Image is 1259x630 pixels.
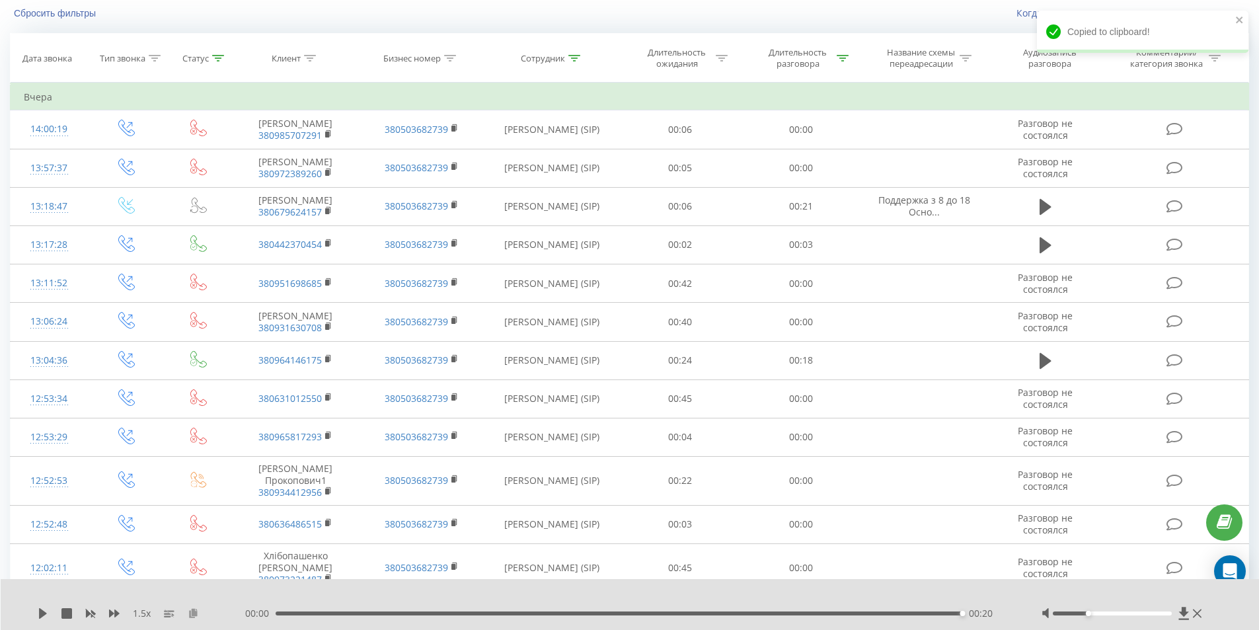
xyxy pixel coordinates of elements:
td: [PERSON_NAME] (SIP) [484,505,620,543]
td: [PERSON_NAME] Прокопович1 [233,457,358,506]
a: 380503682739 [385,315,448,328]
a: 380503682739 [385,474,448,487]
div: Аудиозапись разговора [1007,47,1092,69]
span: Разговор не состоялся [1018,386,1073,411]
button: close [1235,15,1244,27]
td: [PERSON_NAME] (SIP) [484,264,620,303]
span: Разговор не состоялся [1018,468,1073,492]
td: 00:22 [620,457,741,506]
span: Разговор не состоялся [1018,555,1073,580]
a: 380503682739 [385,123,448,136]
td: 00:00 [741,418,862,456]
td: [PERSON_NAME] (SIP) [484,457,620,506]
div: 12:53:29 [24,424,75,450]
td: [PERSON_NAME] (SIP) [484,303,620,341]
a: 380931630708 [258,321,322,334]
div: Длительность разговора [763,47,833,69]
td: 00:03 [741,225,862,264]
div: Accessibility label [1086,611,1091,616]
td: 00:42 [620,264,741,303]
td: [PERSON_NAME] [233,187,358,225]
td: 00:18 [741,341,862,379]
td: 00:06 [620,187,741,225]
td: 00:00 [741,543,862,592]
td: 00:40 [620,303,741,341]
a: 380965817293 [258,430,322,443]
span: 1.5 x [133,607,151,620]
td: [PERSON_NAME] (SIP) [484,110,620,149]
td: 00:00 [741,303,862,341]
td: 00:00 [741,110,862,149]
span: Разговор не состоялся [1018,155,1073,180]
td: [PERSON_NAME] (SIP) [484,418,620,456]
a: 380636486515 [258,518,322,530]
a: 380503682739 [385,161,448,174]
td: [PERSON_NAME] [233,110,358,149]
a: 380934412956 [258,486,322,498]
td: [PERSON_NAME] (SIP) [484,379,620,418]
td: 00:04 [620,418,741,456]
div: Тип звонка [100,53,145,64]
td: [PERSON_NAME] (SIP) [484,341,620,379]
td: [PERSON_NAME] [233,149,358,187]
td: 00:03 [620,505,741,543]
td: 00:06 [620,110,741,149]
td: Хлібопашенко [PERSON_NAME] [233,543,358,592]
td: 00:45 [620,379,741,418]
span: Разговор не состоялся [1018,512,1073,536]
a: 380964146175 [258,354,322,366]
td: 00:21 [741,187,862,225]
td: [PERSON_NAME] [233,303,358,341]
td: 00:24 [620,341,741,379]
a: 380442370454 [258,238,322,251]
div: Дата звонка [22,53,72,64]
div: Сотрудник [521,53,565,64]
a: 380985707291 [258,129,322,141]
button: Сбросить фильтры [10,7,102,19]
span: Разговор не состоялся [1018,424,1073,449]
span: Разговор не состоялся [1018,271,1073,295]
td: 00:00 [741,149,862,187]
div: 12:52:48 [24,512,75,537]
td: 00:00 [741,264,862,303]
a: 380951698685 [258,277,322,290]
div: 13:57:37 [24,155,75,181]
div: Статус [182,53,209,64]
a: 380503682739 [385,277,448,290]
a: 380503682739 [385,561,448,574]
td: 00:02 [620,225,741,264]
a: 380631012550 [258,392,322,405]
div: Open Intercom Messenger [1214,555,1246,587]
div: 13:04:36 [24,348,75,374]
td: [PERSON_NAME] (SIP) [484,149,620,187]
td: 00:45 [620,543,741,592]
div: 12:02:11 [24,555,75,581]
span: Поддержка з 8 до 18 Осно... [878,194,970,218]
td: 00:05 [620,149,741,187]
a: Когда данные могут отличаться от других систем [1016,7,1249,19]
td: 00:00 [741,379,862,418]
td: 00:00 [741,457,862,506]
div: 13:18:47 [24,194,75,219]
div: 12:52:53 [24,468,75,494]
div: Длительность ожидания [642,47,712,69]
td: [PERSON_NAME] (SIP) [484,543,620,592]
span: 00:20 [969,607,993,620]
div: Клиент [272,53,301,64]
div: 14:00:19 [24,116,75,142]
div: 13:11:52 [24,270,75,296]
td: 00:00 [741,505,862,543]
div: 12:53:34 [24,386,75,412]
span: Разговор не состоялся [1018,117,1073,141]
div: 13:06:24 [24,309,75,335]
a: 380973221487 [258,573,322,586]
a: 380503682739 [385,354,448,366]
div: Бизнес номер [383,53,441,64]
a: 380503682739 [385,518,448,530]
td: [PERSON_NAME] (SIP) [484,225,620,264]
div: 13:17:28 [24,232,75,258]
a: 380503682739 [385,430,448,443]
td: Вчера [11,84,1249,110]
a: 380503682739 [385,238,448,251]
a: 380972389260 [258,167,322,180]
